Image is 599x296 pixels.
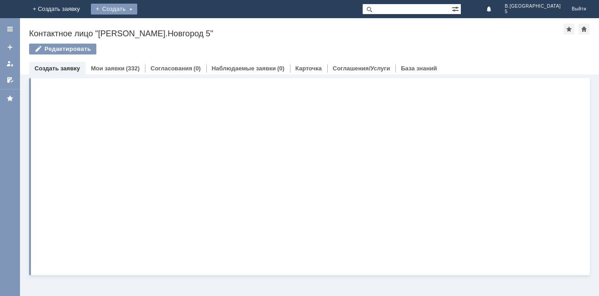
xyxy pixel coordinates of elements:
a: Карточка [295,65,322,72]
span: 5 [505,9,561,15]
a: Мои заявки [3,56,17,71]
div: (0) [277,65,285,72]
span: В.[GEOGRAPHIC_DATA] [505,4,561,9]
a: Согласования [150,65,192,72]
div: Добавить в избранное [564,24,574,35]
div: Сделать домашней страницей [579,24,589,35]
div: (0) [194,65,201,72]
a: Создать заявку [3,40,17,54]
div: Контактное лицо "[PERSON_NAME].Новгород 5" [29,29,564,38]
div: Создать [91,4,137,15]
a: Соглашения/Услуги [333,65,390,72]
span: Расширенный поиск [452,4,461,13]
a: Создать заявку [35,65,80,72]
a: Мои заявки [91,65,125,72]
div: (332) [126,65,140,72]
a: База знаний [401,65,437,72]
a: Мои согласования [3,73,17,87]
a: Наблюдаемые заявки [212,65,276,72]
